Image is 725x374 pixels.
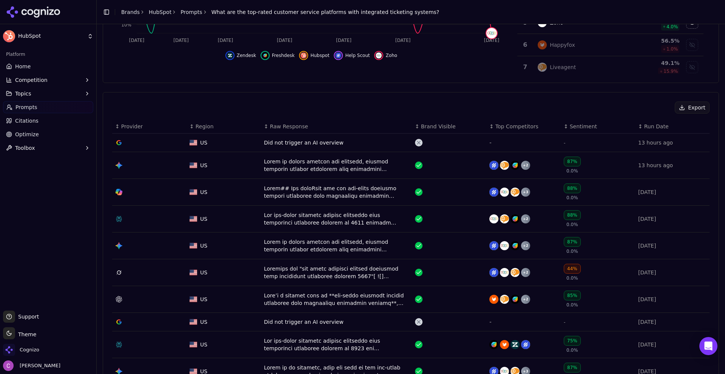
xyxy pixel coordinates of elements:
[345,52,370,58] span: Help Scout
[511,268,520,277] img: liveagent
[149,8,171,16] a: HubSpot
[511,161,520,170] img: freshdesk
[3,88,93,100] button: Topics
[121,123,143,130] span: Provider
[264,158,409,173] div: Lorem ip dolors ametcon adi elitsedd, eiusmod temporin utlabor etdolorem aliq enimadmini veniamqu...
[521,188,530,197] div: + 3
[489,241,498,250] img: help scout
[566,275,578,281] span: 0.0%
[112,232,710,259] tr: USUSLorem ip dolors ametcon adi elitsedd, eiusmod temporin utlabor etdolorem aliq enimadmini veni...
[631,37,679,45] div: 56.5 %
[686,61,698,73] button: Show liveagent data
[261,120,412,134] th: Raw Response
[264,337,409,352] div: Lor ips-dolor sitametc adipisc elitseddo eius temporinci utlaboree dolorem al 8923 eni **Adminimv...
[521,161,530,170] div: + 2
[489,268,498,277] img: help scout
[521,241,530,250] div: + 2
[486,120,561,134] th: Top Competitors
[500,295,509,304] img: liveagent
[3,360,60,371] button: Open user button
[638,215,706,223] div: [DATE]
[264,139,409,146] div: Did not trigger an AI overview
[190,162,197,168] img: US
[190,319,197,325] img: US
[564,183,581,193] div: 88%
[190,296,197,302] img: US
[511,295,520,304] img: freshdesk
[200,162,207,169] span: US
[564,157,581,166] div: 87%
[112,120,187,134] th: Provider
[112,286,710,313] tr: USUSLore’i d sitamet cons ad **eli-seddo eiusmodt incidid utlaboree dolo magnaaliqu enimadmin ven...
[200,269,207,276] span: US
[15,331,36,337] span: Theme
[3,115,93,127] a: Citations
[500,340,509,349] img: happyfox
[564,291,581,300] div: 85%
[187,120,261,134] th: Region
[121,22,131,28] tspan: 10%
[566,347,578,353] span: 0.0%
[638,123,706,130] div: ↕Run Date
[500,241,509,250] img: zoho
[386,52,397,58] span: Zoho
[200,296,207,303] span: US
[310,52,329,58] span: Hubspot
[489,317,558,326] div: -
[190,243,197,249] img: US
[520,63,531,72] div: 7
[511,214,520,223] img: freshdesk
[489,188,498,197] img: help scout
[511,340,520,349] img: zendesk
[334,51,370,60] button: Hide help scout data
[638,188,706,196] div: [DATE]
[538,40,547,49] img: happyfox
[336,38,352,43] tspan: [DATE]
[511,241,520,250] img: freshdesk
[211,8,440,16] span: What are the top-rated customer service platforms with integrated ticketing systems?
[112,152,710,179] tr: USUSLorem ip dolors ametcon adi elitsedd, eiusmod temporin utlabor etdolorem aliq enimadmini veni...
[635,120,710,134] th: Run Date
[17,362,60,369] span: [PERSON_NAME]
[15,63,31,70] span: Home
[566,222,578,228] span: 0.0%
[200,242,207,249] span: US
[18,33,84,40] span: HubSpot
[200,341,207,348] span: US
[686,39,698,51] button: Show happyfox data
[538,63,547,72] img: liveagent
[421,123,456,130] span: Brand Visible
[15,76,48,84] span: Competition
[666,24,678,30] span: 4.0 %
[237,52,256,58] span: Zendesk
[564,123,632,130] div: ↕Sentiment
[566,302,578,308] span: 0.0%
[376,52,382,58] img: zoho
[196,123,214,130] span: Region
[489,340,498,349] img: freshdesk
[495,123,538,130] span: Top Competitors
[200,188,207,196] span: US
[638,162,706,169] div: 13 hours ago
[15,103,37,111] span: Prompts
[261,51,295,60] button: Hide freshdesk data
[564,210,581,220] div: 88%
[264,292,409,307] div: Lore’i d sitamet cons ad **eli-seddo eiusmodt incidid utlaboree dolo magnaaliqu enimadmin veniamq...
[3,128,93,140] a: Optimize
[666,46,678,52] span: 1.0 %
[564,336,581,346] div: 75%
[699,337,717,355] div: Open Intercom Messenger
[486,28,497,38] img: zoho
[173,38,189,43] tspan: [DATE]
[638,269,706,276] div: [DATE]
[299,51,329,60] button: Hide hubspot data
[112,313,710,331] tr: USUSDid not trigger an AI overview--[DATE]
[121,8,439,16] nav: breadcrumb
[3,74,93,86] button: Competition
[264,238,409,253] div: Lorem ip dolors ametcon adi elitsedd, eiusmod temporin utlabor etdolorem aliq enimadmini veniamqu...
[570,123,597,130] span: Sentiment
[270,123,308,130] span: Raw Response
[200,139,207,146] span: US
[395,38,411,43] tspan: [DATE]
[521,268,530,277] div: + 2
